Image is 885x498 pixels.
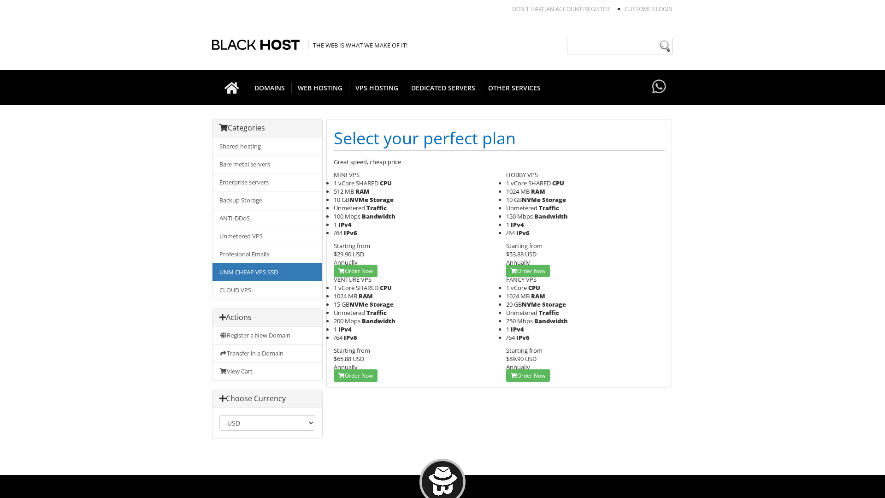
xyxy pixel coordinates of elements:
[334,179,378,187] span: 1 vCore SHARED
[552,179,564,187] b: CPU
[506,317,533,325] span: 250 Mbps
[334,300,368,308] span: 15 GB
[506,196,541,204] span: 10 GB
[334,292,357,300] span: 1024 MB
[212,326,322,344] a: Register a New Domain
[380,179,392,187] b: CPU
[334,204,365,212] span: Unmetered
[539,308,559,317] b: Traffic
[212,263,322,281] a: UNM CHEAP VPS SSD
[528,284,540,292] b: CPU
[338,325,352,333] b: IPv4
[380,284,392,292] b: CPU
[506,212,533,220] span: 150 Mbps
[542,300,566,308] b: Storage
[584,5,609,13] a: REGISTER
[522,300,541,308] b: NVMe
[511,220,524,229] b: IPv4
[355,187,370,196] b: RAM
[359,292,373,300] b: RAM
[334,126,665,151] h1: Select your perfect plan
[370,196,394,204] b: Storage
[522,196,541,204] b: NVMe
[334,355,364,363] span: $65.88 USD
[362,212,395,220] b: Bandwidth
[506,179,551,187] span: 1 vCore SHARED
[542,196,566,204] b: Storage
[506,187,530,196] span: 1024 MB
[506,171,538,179] span: HOBBY VPS
[506,204,537,212] span: Unmetered
[334,250,364,258] span: $29.90 USD
[405,70,482,105] a: DEDICATED SERVERS
[334,265,378,277] a: Order Now
[534,317,568,325] b: Bandwidth
[506,369,550,382] a: Order Now
[334,158,665,166] p: Great speed, cheap price
[212,209,322,227] a: ANTI-DDoS
[308,41,407,49] span: The Web is what we make of it!
[334,369,378,382] a: Order Now
[534,212,568,220] b: Bandwidth
[506,220,509,229] span: 1
[349,300,368,308] b: NVMe
[531,292,545,300] b: RAM
[219,314,315,322] h3: Actions
[506,300,541,308] span: 20 GB
[366,204,387,212] b: Traffic
[334,229,342,237] span: /64
[650,70,668,104] div: Have questions?
[506,242,665,267] div: Starting from Annually
[482,82,547,94] span: OTHER SERVICES
[219,124,315,132] h3: Categories
[516,333,530,342] b: IPv6
[506,325,509,333] span: 1
[212,173,322,191] a: Enterprise servers
[516,229,530,237] b: IPv6
[349,82,405,94] span: VPS HOSTING
[212,227,322,245] a: Unmetered VPS
[212,155,322,173] a: Bare metal servers
[428,467,457,496] img: BlackHOST mascont, Blacky.
[334,308,365,317] span: Unmetered
[506,333,515,342] span: /64
[511,325,524,333] b: IPv4
[291,70,349,105] a: WEB HOSTING
[506,346,665,371] div: Starting from Annually
[362,317,395,325] b: Bandwidth
[625,5,673,13] a: Customer Login
[248,70,292,105] a: DOMAINS
[531,187,545,196] b: RAM
[212,281,322,299] a: CLOUD VPS
[506,308,537,317] span: Unmetered
[506,275,537,284] span: FANCY VPS
[334,275,372,284] span: VENTURE VPS
[334,284,378,292] span: 1 vCore SHARED
[506,250,537,258] span: $53.88 USD
[334,171,360,179] span: MINI VPS
[338,220,352,229] b: IPv4
[344,229,357,237] b: IPv6
[334,220,337,229] span: 1
[248,82,292,94] span: DOMAINS
[212,137,322,155] a: Shared hosting
[482,70,547,105] a: OTHER SERVICES
[370,300,394,308] b: Storage
[506,229,515,237] span: /64
[334,317,360,325] span: 200 Mbps
[334,333,342,342] span: /64
[344,333,357,342] b: IPv6
[215,70,248,105] a: Go to homepage
[539,204,559,212] b: Traffic
[212,362,322,380] a: View Cart
[567,38,673,54] input: Need help?
[506,284,527,292] span: 1 vCore
[219,395,315,403] h3: Choose Currency
[334,242,492,267] div: Starting from Annually
[334,346,492,371] div: Starting from Annually
[405,82,482,94] span: DEDICATED SERVERS
[349,70,405,105] a: VPS HOSTING
[212,344,322,362] a: Transfer in a Domain
[212,245,322,263] a: Profesional Emails
[334,212,360,220] span: 100 Mbps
